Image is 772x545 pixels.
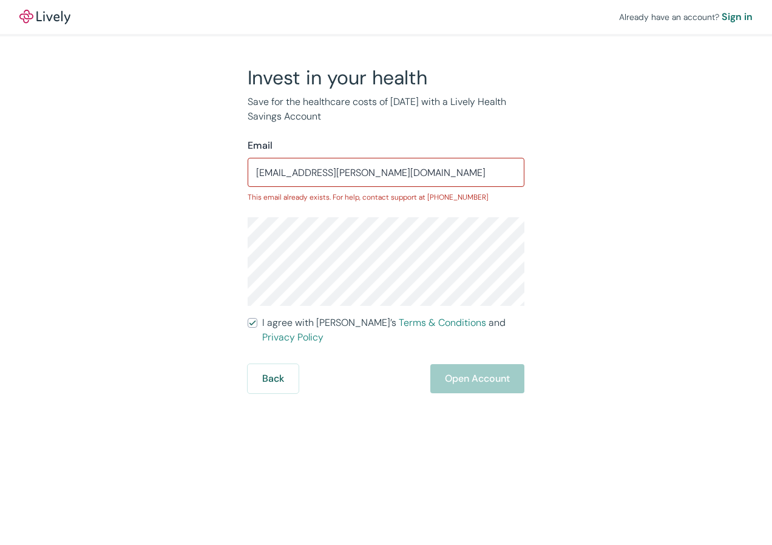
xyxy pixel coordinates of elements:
div: Already have an account? [619,10,753,24]
p: Save for the healthcare costs of [DATE] with a Lively Health Savings Account [248,95,524,124]
img: Lively [19,10,70,24]
h2: Invest in your health [248,66,524,90]
a: LivelyLively [19,10,70,24]
button: Back [248,364,299,393]
a: Sign in [722,10,753,24]
p: This email already exists. For help, contact support at [PHONE_NUMBER] [248,192,524,203]
a: Terms & Conditions [399,316,486,329]
label: Email [248,138,273,153]
span: I agree with [PERSON_NAME]’s and [262,316,524,345]
a: Privacy Policy [262,331,323,344]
